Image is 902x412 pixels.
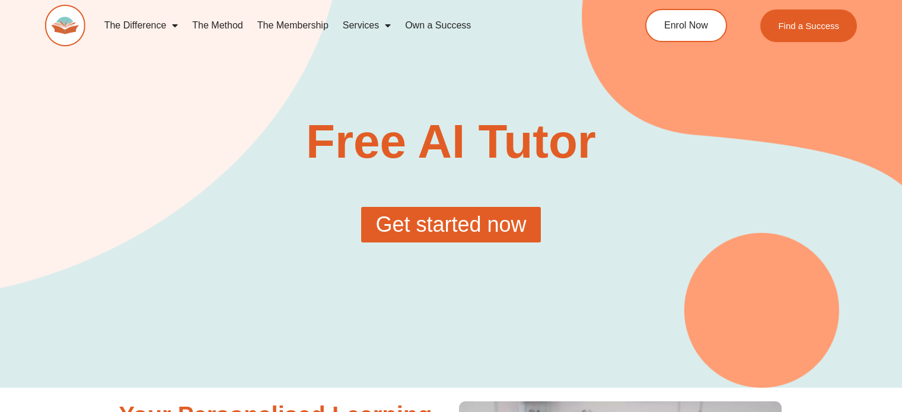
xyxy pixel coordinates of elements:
[97,12,186,39] a: The Difference
[361,207,540,242] a: Get started now
[336,12,398,39] a: Services
[97,12,599,39] nav: Menu
[664,21,708,30] span: Enrol Now
[245,118,656,165] h1: Free AI Tutor
[185,12,250,39] a: The Method
[250,12,336,39] a: The Membership
[778,21,839,30] span: Find a Success
[398,12,478,39] a: Own a Success
[645,9,727,42] a: Enrol Now
[760,9,857,42] a: Find a Success
[375,214,526,235] span: Get started now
